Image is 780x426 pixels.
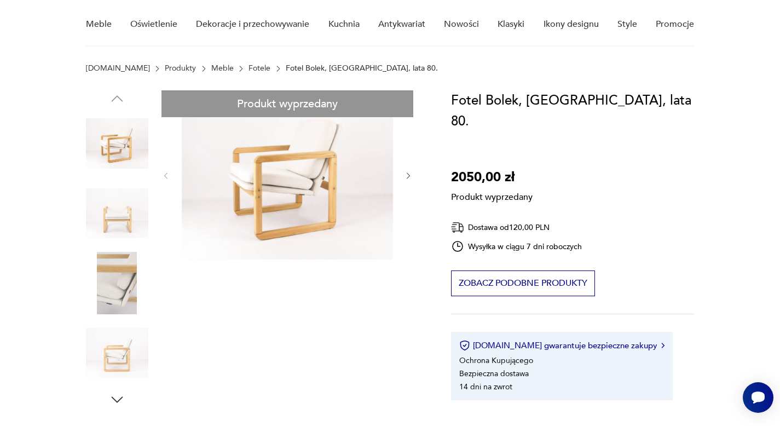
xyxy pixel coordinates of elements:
h1: Fotel Bolek, [GEOGRAPHIC_DATA], lata 80. [451,90,695,132]
p: 2050,00 zł [451,167,533,188]
a: Antykwariat [378,3,425,45]
a: Kuchnia [328,3,360,45]
a: Fotele [249,64,270,73]
p: Produkt wyprzedany [451,188,533,203]
a: Oświetlenie [130,3,177,45]
li: Ochrona Kupującego [459,355,533,366]
a: Produkty [165,64,196,73]
a: Dekoracje i przechowywanie [196,3,309,45]
a: Klasyki [498,3,524,45]
button: [DOMAIN_NAME] gwarantuje bezpieczne zakupy [459,340,665,351]
button: Zobacz podobne produkty [451,270,595,296]
a: [DOMAIN_NAME] [86,64,150,73]
a: Meble [86,3,112,45]
li: Bezpieczna dostawa [459,369,529,379]
li: 14 dni na zwrot [459,382,512,392]
div: Dostawa od 120,00 PLN [451,221,582,234]
img: Ikona certyfikatu [459,340,470,351]
img: Ikona dostawy [451,221,464,234]
a: Meble [211,64,234,73]
a: Promocje [656,3,694,45]
p: Fotel Bolek, [GEOGRAPHIC_DATA], lata 80. [286,64,438,73]
div: Wysyłka w ciągu 7 dni roboczych [451,240,582,253]
a: Nowości [444,3,479,45]
img: Ikona strzałki w prawo [661,343,665,348]
iframe: Smartsupp widget button [743,382,773,413]
a: Ikony designu [544,3,599,45]
a: Style [617,3,637,45]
